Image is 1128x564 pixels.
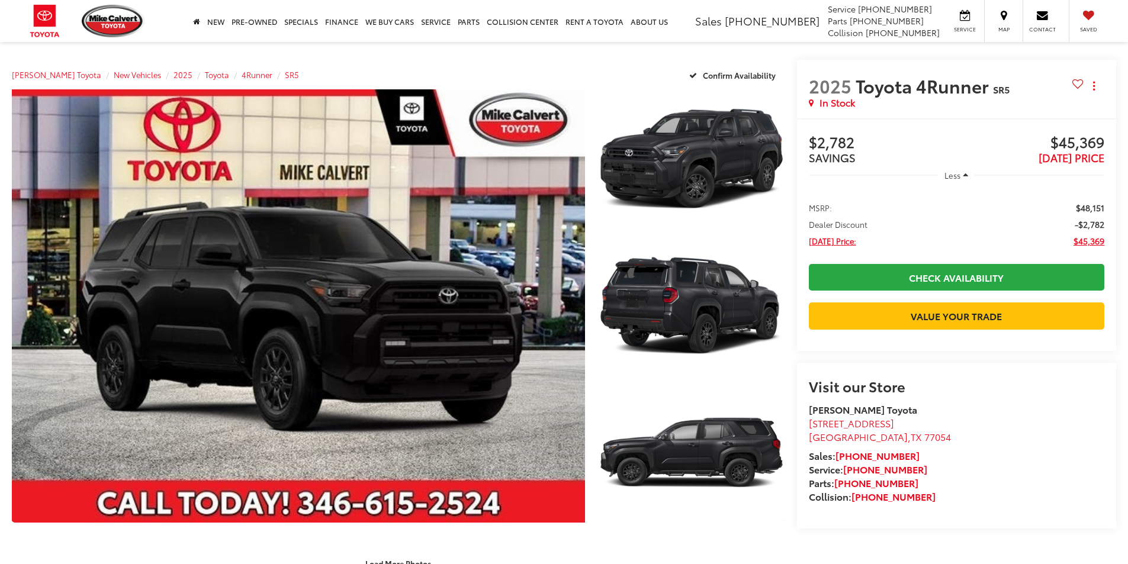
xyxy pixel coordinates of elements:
a: [PERSON_NAME] Toyota [12,69,101,80]
span: dropdown dots [1093,81,1095,91]
span: Dealer Discount [809,218,867,230]
strong: Collision: [809,489,936,503]
a: Expand Photo 3 [598,383,785,523]
a: [PHONE_NUMBER] [834,476,918,489]
span: [GEOGRAPHIC_DATA] [809,430,908,443]
span: In Stock [820,96,855,109]
a: [PHONE_NUMBER] [843,462,927,476]
span: $45,369 [956,134,1104,152]
h2: Visit our Store [809,378,1104,394]
span: $45,369 [1074,235,1104,247]
span: $2,782 [809,134,957,152]
a: Expand Photo 0 [12,89,585,523]
span: [DATE] Price: [809,235,856,247]
a: 4Runner [242,69,272,80]
strong: Sales: [809,449,920,462]
span: Service [828,3,856,15]
span: Map [991,25,1017,33]
span: [PHONE_NUMBER] [858,3,932,15]
span: $48,151 [1076,202,1104,214]
span: MSRP: [809,202,832,214]
button: Actions [1084,75,1104,96]
a: New Vehicles [114,69,161,80]
span: TX [911,430,922,443]
img: 2025 Toyota 4Runner SR5 [596,381,786,524]
span: [PHONE_NUMBER] [866,27,940,38]
span: Service [952,25,978,33]
a: Expand Photo 2 [598,236,785,376]
span: Toyota 4Runner [856,73,993,98]
span: 2025 [809,73,851,98]
span: 77054 [924,430,951,443]
span: Less [944,170,960,181]
span: [PHONE_NUMBER] [725,13,820,28]
span: -$2,782 [1075,218,1104,230]
img: Mike Calvert Toyota [82,5,144,37]
span: , [809,430,951,443]
span: Confirm Availability [703,70,776,80]
strong: Service: [809,462,927,476]
strong: [PERSON_NAME] Toyota [809,402,917,416]
span: [PHONE_NUMBER] [850,15,924,27]
a: Expand Photo 1 [598,89,785,230]
button: Confirm Availability [683,65,785,85]
span: Contact [1029,25,1056,33]
span: [STREET_ADDRESS] [809,416,894,430]
img: 2025 Toyota 4Runner SR5 [596,88,786,231]
a: Check Availability [809,264,1104,291]
img: 2025 Toyota 4Runner SR5 [6,87,590,525]
span: Collision [828,27,863,38]
span: Sales [695,13,722,28]
a: [PHONE_NUMBER] [835,449,920,462]
strong: Parts: [809,476,918,489]
img: 2025 Toyota 4Runner SR5 [596,234,786,378]
span: SAVINGS [809,150,856,165]
span: SR5 [993,82,1010,96]
span: Saved [1075,25,1101,33]
a: Toyota [205,69,229,80]
button: Less [939,165,974,186]
a: [PHONE_NUMBER] [851,489,936,503]
span: Parts [828,15,847,27]
span: [DATE] PRICE [1039,150,1104,165]
a: Value Your Trade [809,302,1104,329]
a: 2025 [173,69,192,80]
a: [STREET_ADDRESS] [GEOGRAPHIC_DATA],TX 77054 [809,416,951,443]
a: SR5 [285,69,299,80]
